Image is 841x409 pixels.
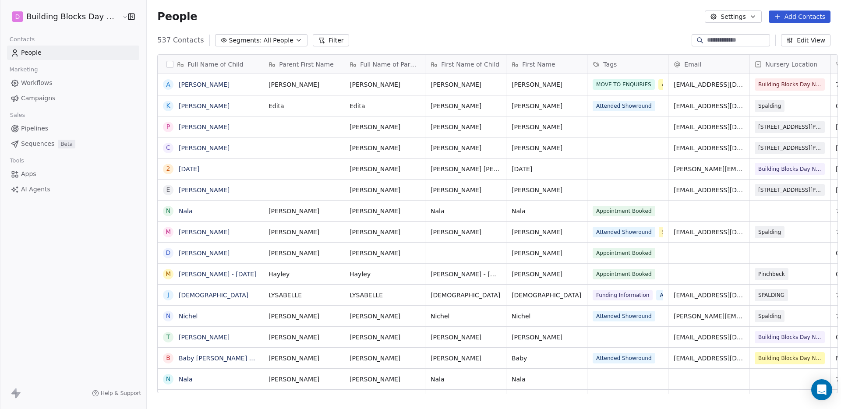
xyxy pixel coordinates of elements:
span: SPALDING [758,291,784,300]
div: Full Name of Child [158,55,263,74]
span: Nichel [512,312,582,321]
span: [PERSON_NAME] [269,312,339,321]
div: First Name [506,55,587,74]
span: [PERSON_NAME] [350,123,420,131]
span: Building Blocks Day Nurseries [26,11,120,22]
a: Nala [179,208,193,215]
span: [PERSON_NAME][EMAIL_ADDRESS][DOMAIN_NAME] [674,165,744,173]
span: [EMAIL_ADDRESS][DOMAIN_NAME] [674,102,744,110]
span: Parent First Name [279,60,333,69]
span: [PERSON_NAME][EMAIL_ADDRESS][DOMAIN_NAME] [674,312,744,321]
span: Building Blocks Day Nurseries Holbeach [758,333,821,342]
div: B [166,353,171,363]
button: DBuilding Blocks Day Nurseries [11,9,116,24]
span: [STREET_ADDRESS][PERSON_NAME][PERSON_NAME] [758,186,821,194]
a: People [7,46,139,60]
a: Campaigns [7,91,139,106]
span: [EMAIL_ADDRESS][DOMAIN_NAME] [674,80,744,89]
span: [EMAIL_ADDRESS][DOMAIN_NAME] [674,291,744,300]
a: Workflows [7,76,139,90]
span: Nala [431,375,501,384]
span: [PERSON_NAME] [512,102,582,110]
span: Email [684,60,701,69]
span: Sequences [21,139,54,148]
span: Spalding [758,228,781,236]
span: [PERSON_NAME] - [DATE] [431,270,501,279]
span: Attended Showround [593,101,655,111]
a: [PERSON_NAME] [179,123,230,130]
span: Attended Showround [593,353,655,363]
span: [PERSON_NAME] [431,333,501,342]
a: SequencesBeta [7,137,139,151]
span: Marketing [6,63,42,76]
span: [PERSON_NAME] [431,123,501,131]
span: [PERSON_NAME] [431,354,501,363]
span: Campaigns [21,94,55,103]
span: Autumn 2025 New Year Information [658,79,728,90]
span: [PERSON_NAME] [431,80,501,89]
span: Nala [512,375,582,384]
span: Nichel [431,312,501,321]
span: [EMAIL_ADDRESS][DOMAIN_NAME] [674,354,744,363]
span: [DEMOGRAPHIC_DATA] [431,291,501,300]
a: [PERSON_NAME] [179,187,230,194]
span: [PERSON_NAME] [350,207,420,215]
div: N [166,206,170,215]
a: AI Agents [7,182,139,197]
span: [PERSON_NAME] [350,80,420,89]
span: [PERSON_NAME] [350,312,420,321]
span: [PERSON_NAME] [512,144,582,152]
span: [STREET_ADDRESS][PERSON_NAME][PERSON_NAME] [758,144,821,152]
span: Appointment Booked [593,206,655,216]
div: N [166,311,170,321]
div: First Name of Child [425,55,506,74]
span: [PERSON_NAME] [350,144,420,152]
span: D [15,12,20,21]
span: Apps [21,169,36,179]
span: [PERSON_NAME] [269,375,339,384]
a: Pipelines [7,121,139,136]
span: [PERSON_NAME] [350,333,420,342]
span: [PERSON_NAME] [269,333,339,342]
span: [EMAIL_ADDRESS][DOMAIN_NAME] [674,144,744,152]
span: [PERSON_NAME] [512,80,582,89]
div: J [167,290,169,300]
span: Baby [512,354,582,363]
div: Parent First Name [263,55,344,74]
span: [PERSON_NAME] [269,80,339,89]
div: K [166,101,170,110]
span: Attended Showround [657,290,719,300]
span: Appointment Booked [593,248,655,258]
span: AI Agents [21,185,50,194]
span: 537 Contacts [157,35,204,46]
span: Building Blocks Day Nurseries Spalding [758,80,821,89]
span: Pipelines [21,124,48,133]
a: [DEMOGRAPHIC_DATA] [179,292,248,299]
span: LYSABELLE [350,291,420,300]
span: [PERSON_NAME] [431,102,501,110]
span: [EMAIL_ADDRESS][DOMAIN_NAME] [674,123,744,131]
span: [PERSON_NAME] [431,228,501,236]
span: Spalding [758,312,781,321]
span: [DEMOGRAPHIC_DATA] [512,291,582,300]
a: Nichel [179,313,198,320]
div: grid [158,74,263,394]
span: Contacts [6,33,39,46]
span: Workflows [21,78,53,88]
span: [PERSON_NAME] [269,207,339,215]
a: [PERSON_NAME] [179,145,230,152]
span: Full Name of Child [187,60,243,69]
span: [PERSON_NAME] [269,354,339,363]
div: Nursery Location [749,55,830,74]
a: Baby [PERSON_NAME] [PERSON_NAME] [179,355,300,362]
span: [PERSON_NAME] [512,228,582,236]
span: LYSABELLE [269,291,339,300]
button: Edit View [781,34,830,46]
span: [PERSON_NAME] [269,228,339,236]
span: Spalding [758,102,781,110]
a: [DATE] [179,166,199,173]
span: Building Blocks Day Nurseries Pinchbeck [758,354,821,363]
span: [PERSON_NAME] [350,375,420,384]
span: [EMAIL_ADDRESS][DOMAIN_NAME] [674,333,744,342]
span: Pinchbeck [758,270,785,279]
